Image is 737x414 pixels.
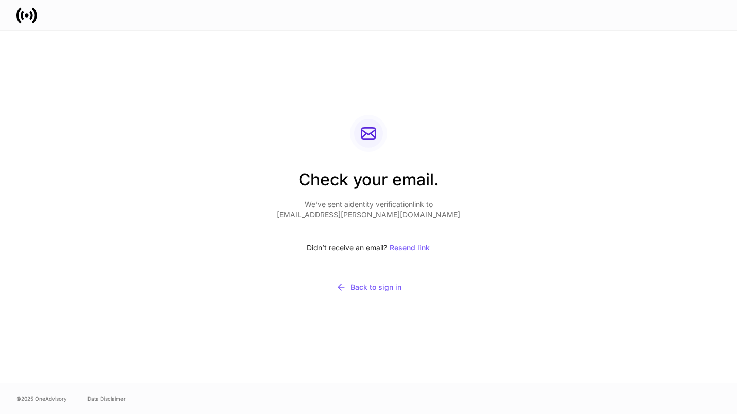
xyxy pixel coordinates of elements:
p: We’ve sent a identity verification link to [EMAIL_ADDRESS][PERSON_NAME][DOMAIN_NAME] [277,199,460,220]
div: Didn’t receive an email? [277,236,460,259]
button: Back to sign in [277,275,460,299]
a: Data Disclaimer [87,394,126,403]
h2: Check your email. [277,168,460,199]
span: © 2025 OneAdvisory [16,394,67,403]
div: Back to sign in [336,282,401,292]
div: Resend link [390,244,430,251]
button: Resend link [389,236,430,259]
